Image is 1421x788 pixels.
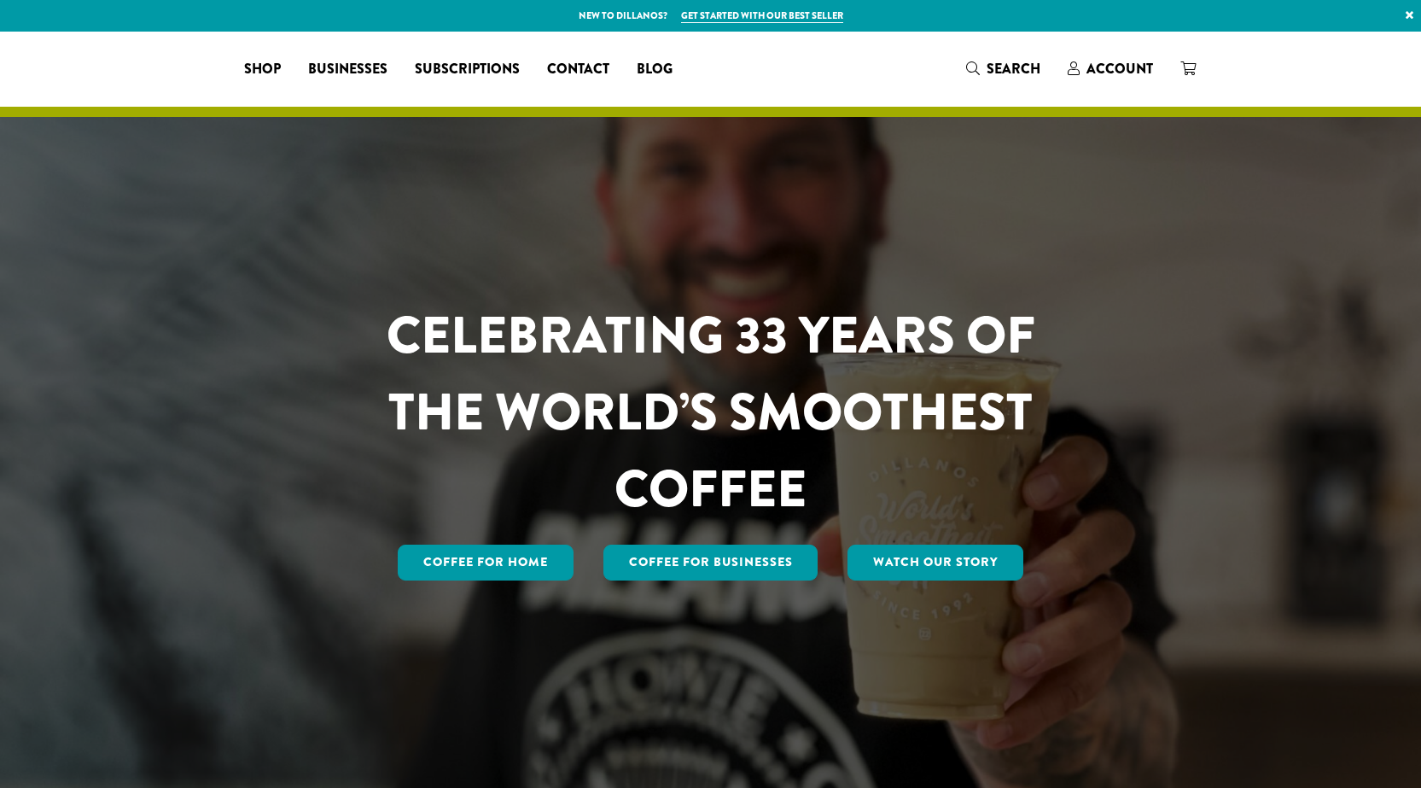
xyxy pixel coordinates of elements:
[308,59,387,80] span: Businesses
[336,297,1086,528] h1: CELEBRATING 33 YEARS OF THE WORLD’S SMOOTHEST COFFEE
[244,59,281,80] span: Shop
[637,59,673,80] span: Blog
[952,55,1054,83] a: Search
[603,545,818,581] a: Coffee For Businesses
[1086,59,1153,79] span: Account
[230,55,294,83] a: Shop
[681,9,843,23] a: Get started with our best seller
[987,59,1040,79] span: Search
[398,545,574,581] a: Coffee for Home
[547,59,609,80] span: Contact
[415,59,520,80] span: Subscriptions
[847,545,1023,581] a: Watch Our Story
